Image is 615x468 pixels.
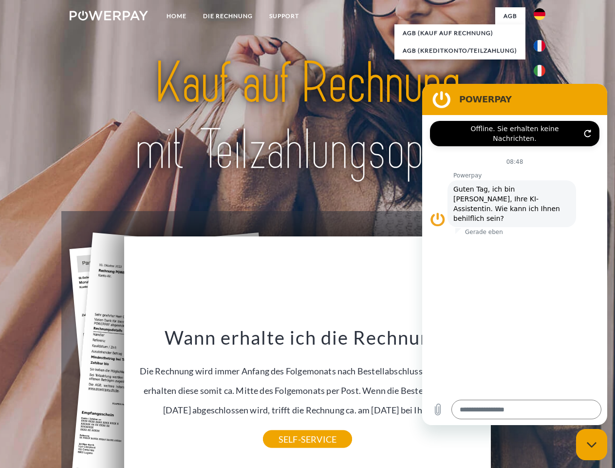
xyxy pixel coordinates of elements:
[394,42,525,59] a: AGB (Kreditkonto/Teilzahlung)
[195,7,261,25] a: DIE RECHNUNG
[394,24,525,42] a: AGB (Kauf auf Rechnung)
[495,7,525,25] a: agb
[576,429,607,460] iframe: Schaltfläche zum Öffnen des Messaging-Fensters; Konversation läuft
[422,84,607,425] iframe: Messaging-Fenster
[534,8,545,20] img: de
[534,65,545,77] img: it
[130,326,485,439] div: Die Rechnung wird immer Anfang des Folgemonats nach Bestellabschluss generiert. Sie erhalten dies...
[93,47,522,187] img: title-powerpay_de.svg
[261,7,307,25] a: SUPPORT
[130,326,485,349] h3: Wann erhalte ich die Rechnung?
[158,7,195,25] a: Home
[263,430,352,448] a: SELF-SERVICE
[534,40,545,52] img: fr
[70,11,148,20] img: logo-powerpay-white.svg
